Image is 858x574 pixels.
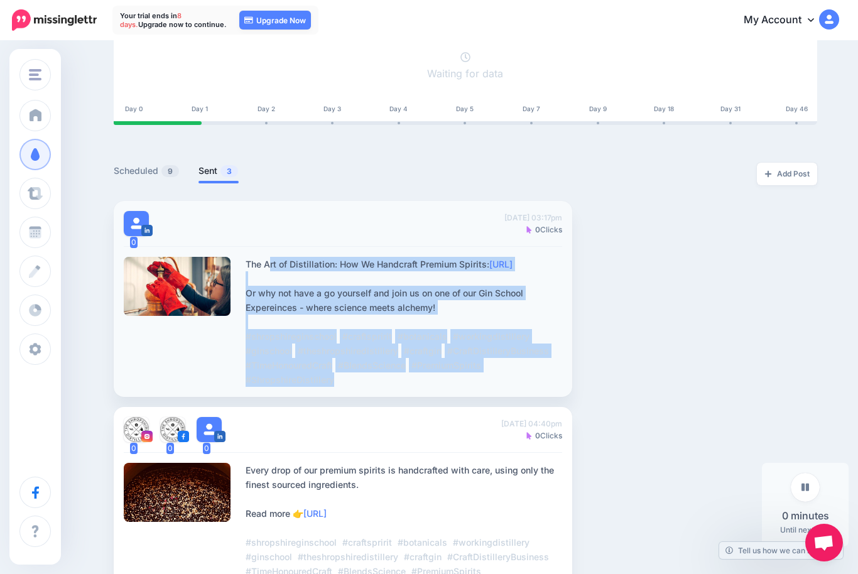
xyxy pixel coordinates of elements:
[757,163,817,185] a: Add Post
[404,345,442,356] span: #craftgin
[535,431,540,440] b: 0
[124,417,149,442] img: 450354928_994237422355252_5446395951084390324_n-bsa154850.jpg
[247,105,285,112] div: Day 2
[764,170,772,178] img: plus-grey-dark.png
[447,551,549,562] span: #CraftDistilleryBusiness
[246,257,562,387] div: The Art of Distillation: How We Handcraft Premium Spirits: Or why not have a go yourself and join...
[453,537,529,548] span: #workingdistillery
[141,431,153,442] img: instagram-square.png
[178,431,189,442] img: facebook-square.png
[246,537,337,548] span: #shropshireginschool
[166,443,174,454] span: 0
[762,463,849,546] div: Until next post
[782,508,829,524] span: 0 minutes
[453,331,529,342] span: #workingdistillery
[380,105,418,112] div: Day 4
[120,11,182,29] span: 8 days.
[313,105,351,112] div: Day 3
[12,9,97,31] img: Missinglettr
[398,331,447,342] span: #botanicals
[712,105,749,112] div: Day 31
[446,105,484,112] div: Day 5
[526,432,532,440] img: pointer-purple-solid.png
[489,259,513,269] a: [URL]
[805,524,843,561] div: Open chat
[303,508,327,519] a: [URL]
[115,105,153,112] div: Day 0
[246,331,337,342] span: #shropshireginschool
[398,537,447,548] span: #botanicals
[246,551,292,562] span: #ginschool
[535,225,540,234] b: 0
[719,542,843,559] a: Tell us how we can improve
[411,360,481,371] span: #PremiumSpirits
[246,374,334,385] span: #ShropshireDistillery
[220,165,238,177] span: 3
[29,69,41,80] img: menu.png
[731,5,839,36] a: My Account
[160,417,185,442] img: 347228750_986633839366780_742344945328749438_n-bsa154849.jpg
[342,331,392,342] span: #craftspririt
[203,443,210,454] span: 0
[579,105,617,112] div: Day 9
[338,360,406,371] span: #BlendsScience
[246,360,332,371] span: #TimeHonouredCraft
[778,105,815,112] div: Day 46
[197,417,222,442] img: user_default_image.png
[130,443,138,454] span: 0
[239,11,311,30] a: Upgrade Now
[120,11,227,29] p: Your trial ends in Upgrade now to continue.
[214,431,225,442] img: linkedin-square.png
[404,551,442,562] span: #craftgin
[130,237,138,248] span: 0
[513,105,550,112] div: Day 7
[161,165,179,177] span: 9
[181,105,219,112] div: Day 1
[447,345,549,356] span: #CraftDistilleryBusiness
[141,225,153,236] img: linkedin-square.png
[501,418,562,430] span: [DATE] 04:40pm
[298,345,398,356] span: #theshropshiredistillery
[198,163,239,178] a: Sent3
[342,537,392,548] span: #craftspririt
[526,430,562,441] span: Clicks
[427,51,503,80] a: Waiting for data
[504,212,562,224] span: [DATE] 03:17pm
[246,345,292,356] span: #ginschool
[526,224,562,236] span: Clicks
[526,226,532,234] img: pointer-purple-solid.png
[114,163,180,178] a: Scheduled9
[124,211,149,236] img: user_default_image.png
[298,551,398,562] span: #theshropshiredistillery
[645,105,683,112] div: Day 18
